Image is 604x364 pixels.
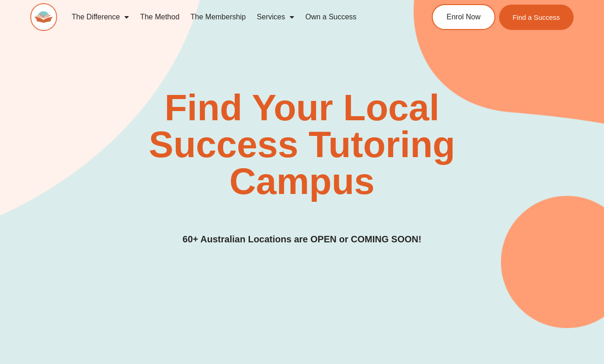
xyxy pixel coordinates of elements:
[300,6,362,28] a: Own a Success
[251,6,300,28] a: Services
[134,6,185,28] a: The Method
[447,13,481,21] span: Enrol Now
[183,232,422,247] h3: 60+ Australian Locations are OPEN or COMING SOON!
[66,6,401,28] nav: Menu
[66,6,135,28] a: The Difference
[499,5,574,30] a: Find a Success
[558,320,604,364] iframe: Chat Widget
[185,6,251,28] a: The Membership
[432,4,495,30] a: Enrol Now
[87,89,517,200] h2: Find Your Local Success Tutoring Campus
[513,14,560,21] span: Find a Success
